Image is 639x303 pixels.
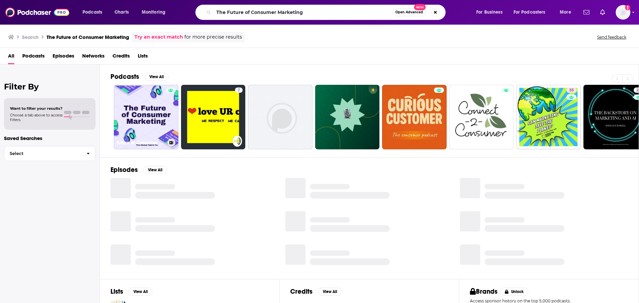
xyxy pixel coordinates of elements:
[114,85,178,149] a: Future of Consumer Marketing
[569,87,574,94] span: 35
[509,7,555,18] button: open menu
[566,87,576,93] a: 35
[595,34,628,40] button: Send feedback
[144,73,168,81] button: View All
[134,33,183,41] a: Try an exact match
[137,7,174,18] button: open menu
[581,7,592,18] a: Show notifications dropdown
[4,151,81,156] span: Select
[116,140,165,146] h3: Future of Consumer Marketing
[290,287,313,296] h2: Credits
[318,288,342,296] button: View All
[110,73,139,81] h2: Podcasts
[616,5,630,20] span: Logged in as Ashley_Beenen
[5,6,69,19] img: Podchaser - Follow, Share and Rate Podcasts
[500,288,529,296] button: Unlock
[8,51,14,64] a: All
[82,51,105,64] a: Networks
[616,5,630,20] button: Show profile menu
[555,7,579,18] button: open menu
[10,113,63,122] span: Choose a tab above to access filters.
[238,87,240,94] span: 7
[516,85,581,149] a: 35
[22,34,39,40] h3: Search
[560,8,571,17] span: More
[110,166,138,174] h2: Episodes
[235,87,243,93] a: 7
[472,7,511,18] button: open menu
[181,85,246,149] a: 7
[597,7,608,18] a: Show notifications dropdown
[4,135,96,141] p: Saved Searches
[138,51,148,64] a: Lists
[214,7,392,18] input: Search podcasts, credits, & more...
[47,34,129,40] h3: The Future of Consumer Marketing
[110,166,167,174] a: EpisodesView All
[110,7,133,18] a: Charts
[78,7,111,18] button: open menu
[4,146,96,161] button: Select
[110,287,123,296] h2: Lists
[114,8,129,17] span: Charts
[625,5,630,10] svg: Add a profile image
[22,51,45,64] a: Podcasts
[10,106,63,111] span: Want to filter your results?
[184,33,242,41] span: for more precise results
[83,8,102,17] span: Podcasts
[202,5,452,20] div: Search podcasts, credits, & more...
[290,287,342,296] a: CreditsView All
[395,11,423,14] span: Open Advanced
[392,8,426,16] button: Open AdvancedNew
[414,4,426,10] span: New
[112,51,130,64] a: Credits
[53,51,74,64] a: Episodes
[616,5,630,20] img: User Profile
[128,288,152,296] button: View All
[143,166,167,174] button: View All
[110,287,152,296] a: ListsView All
[4,82,96,91] h2: Filter By
[142,8,165,17] span: Monitoring
[110,73,168,81] a: PodcastsView All
[470,287,498,296] h2: Brands
[514,8,545,17] span: For Podcasters
[476,8,503,17] span: For Business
